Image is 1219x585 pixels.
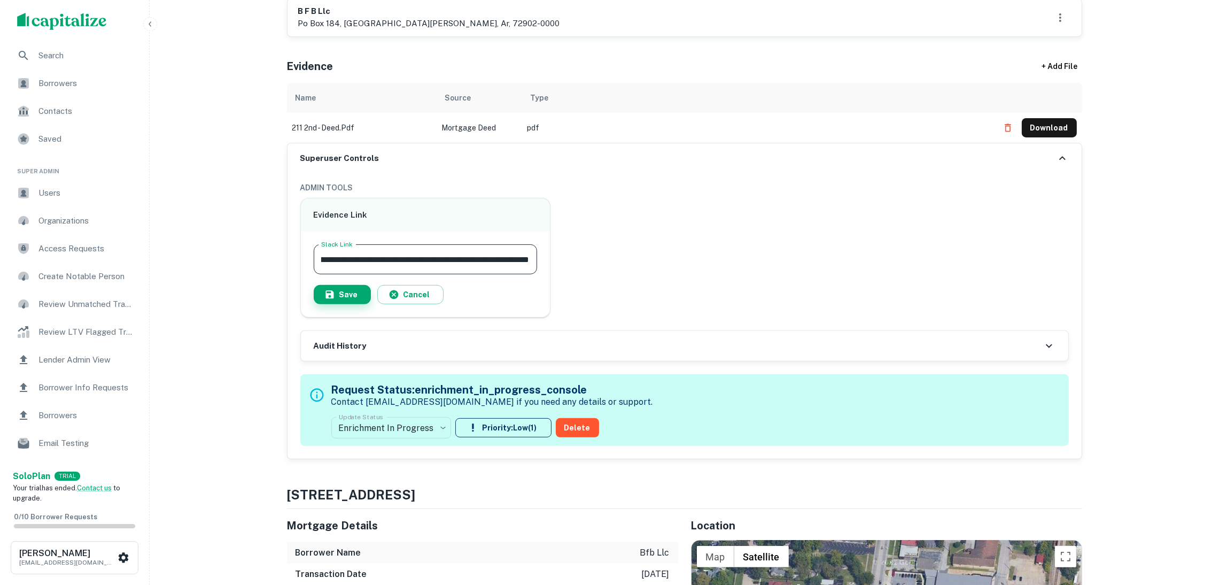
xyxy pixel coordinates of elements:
[691,518,1082,534] h5: Location
[9,180,141,206] a: Users
[9,430,141,456] a: Email Testing
[697,546,734,567] button: Show street map
[321,240,353,249] label: Slack Link
[9,375,141,401] a: Borrower Info Requests
[77,484,112,492] a: Contact us
[13,484,120,503] span: Your trial has ended. to upgrade.
[331,396,653,409] p: Contact [EMAIL_ADDRESS][DOMAIN_NAME] if you need any details or support.
[13,471,50,481] strong: Solo Plan
[998,119,1018,136] button: Delete file
[298,17,560,30] p: po box 184, [GEOGRAPHIC_DATA][PERSON_NAME], ar, 72902-0000
[38,187,134,199] span: Users
[296,568,367,581] h6: Transaction Date
[9,71,141,96] a: Borrowers
[55,472,80,481] div: TRIAL
[9,403,141,428] a: Borrowers
[314,285,371,304] button: Save
[522,113,993,143] td: pdf
[287,83,1082,143] div: scrollable content
[556,418,599,437] button: Delete
[287,113,437,143] td: 211 2nd - deed.pdf
[9,208,141,234] a: Organizations
[437,83,522,113] th: Source
[331,382,653,398] h5: Request Status: enrichment_in_progress_console
[287,83,437,113] th: Name
[296,91,316,104] div: Name
[9,264,141,289] a: Create Notable Person
[287,518,678,534] h5: Mortgage Details
[9,236,141,261] a: Access Requests
[38,242,134,255] span: Access Requests
[19,549,115,558] h6: [PERSON_NAME]
[1166,499,1219,551] iframe: Chat Widget
[339,412,383,421] label: Update Status
[9,126,141,152] a: Saved
[38,437,134,450] span: Email Testing
[38,133,134,145] span: Saved
[38,326,134,338] span: Review LTV Flagged Transactions
[11,541,138,574] button: [PERSON_NAME][EMAIL_ADDRESS][DOMAIN_NAME]
[531,91,549,104] div: Type
[38,49,134,62] span: Search
[1022,57,1097,76] div: + Add File
[377,285,444,304] button: Cancel
[1022,118,1077,137] button: Download
[437,113,522,143] td: Mortgage Deed
[9,347,141,373] a: Lender Admin View
[9,319,141,345] a: Review LTV Flagged Transactions
[38,353,134,366] span: Lender Admin View
[17,13,107,30] img: capitalize-logo.png
[38,105,134,118] span: Contacts
[19,558,115,567] p: [EMAIL_ADDRESS][DOMAIN_NAME]
[1055,546,1076,567] button: Toggle fullscreen view
[642,568,670,581] p: [DATE]
[300,152,379,165] h6: Superuser Controls
[38,214,134,227] span: Organizations
[314,340,367,352] h6: Audit History
[298,5,560,18] h6: b f b llc
[38,298,134,311] span: Review Unmatched Transactions
[14,513,97,521] span: 0 / 10 Borrower Requests
[296,546,361,559] h6: Borrower Name
[38,409,134,422] span: Borrowers
[9,154,141,180] li: Super Admin
[331,413,451,443] div: Enrichment In Progress
[9,98,141,124] a: Contacts
[287,58,333,74] h5: Evidence
[9,291,141,317] a: Review Unmatched Transactions
[522,83,993,113] th: Type
[314,209,538,221] h6: Evidence Link
[38,270,134,283] span: Create Notable Person
[640,546,670,559] p: bfb llc
[287,485,1082,504] h4: [STREET_ADDRESS]
[455,418,552,437] button: Priority:Low(1)
[13,470,50,483] a: SoloPlan
[9,458,141,484] a: Email Analytics
[300,182,1069,194] h6: ADMIN TOOLS
[734,546,789,567] button: Show satellite imagery
[38,77,134,90] span: Borrowers
[9,43,141,68] a: Search
[38,381,134,394] span: Borrower Info Requests
[445,91,471,104] div: Source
